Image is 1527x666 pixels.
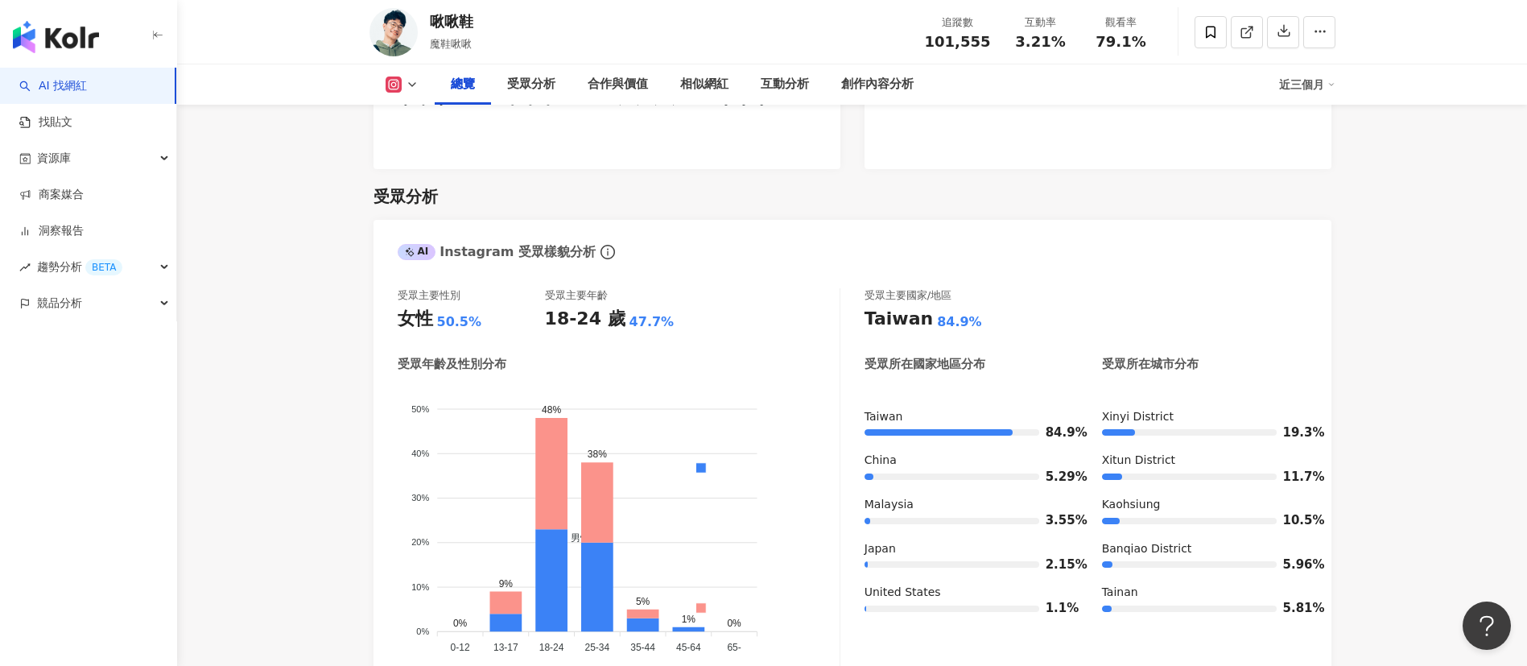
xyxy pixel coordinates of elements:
tspan: 13-17 [493,642,518,653]
tspan: 0% [416,627,429,636]
div: 受眾主要年齡 [545,288,608,303]
tspan: 40% [411,449,429,458]
div: BETA [85,259,122,275]
div: Taiwan [865,307,933,332]
div: 受眾所在城市分布 [1102,356,1199,373]
span: 79.1% [1096,34,1145,50]
tspan: 10% [411,582,429,592]
span: 11.7% [1283,471,1307,483]
span: 10.5% [1283,515,1307,527]
div: 互動率 [1010,14,1071,31]
div: Malaysia [865,497,1070,513]
tspan: 50% [411,403,429,413]
div: 創作內容分析 [841,75,914,94]
span: 3.55% [1046,515,1070,527]
span: 1.1% [1046,602,1070,614]
div: 受眾主要國家/地區 [865,288,951,303]
div: Xitun District [1102,453,1307,469]
div: 受眾所在國家地區分布 [865,356,985,373]
div: Instagram 受眾樣貌分析 [398,243,596,261]
div: AI [398,244,436,260]
span: rise [19,262,31,273]
span: 19.3% [1283,427,1307,439]
div: 相似網紅 [680,75,728,94]
tspan: 35-44 [630,642,655,653]
div: 47.7% [629,313,675,331]
div: 近三個月 [1279,72,1335,97]
tspan: 18-24 [539,642,563,653]
span: 男性 [559,532,590,544]
span: 競品分析 [37,285,82,321]
span: 3.21% [1015,34,1065,50]
div: 合作與價值 [588,75,648,94]
tspan: 30% [411,493,429,503]
div: Banqiao District [1102,541,1307,557]
tspan: 45-64 [676,642,701,653]
span: 5.29% [1046,471,1070,483]
span: 資源庫 [37,140,71,176]
div: 受眾分析 [373,185,438,208]
img: logo [13,21,99,53]
tspan: 25-34 [584,642,609,653]
span: info-circle [598,242,617,262]
iframe: Help Scout Beacon - Open [1463,602,1511,650]
div: 女性 [398,307,433,332]
div: 受眾年齡及性別分布 [398,356,506,373]
span: 101,555 [925,33,991,50]
a: 商案媒合 [19,187,84,203]
span: 魔鞋啾啾 [430,38,472,50]
div: 追蹤數 [925,14,991,31]
span: 5.96% [1283,559,1307,571]
div: 84.9% [937,313,982,331]
div: 觀看率 [1091,14,1152,31]
div: Taiwan [865,409,1070,425]
div: China [865,453,1070,469]
div: Japan [865,541,1070,557]
div: 受眾分析 [507,75,555,94]
div: Tainan [1102,585,1307,601]
div: Kaohsiung [1102,497,1307,513]
tspan: 0-12 [450,642,469,653]
a: searchAI 找網紅 [19,78,87,94]
tspan: 20% [411,537,429,547]
img: KOL Avatar [369,8,418,56]
span: 2.15% [1046,559,1070,571]
span: 84.9% [1046,427,1070,439]
span: 5.81% [1283,602,1307,614]
a: 洞察報告 [19,223,84,239]
div: 受眾主要性別 [398,288,460,303]
div: United States [865,585,1070,601]
div: 啾啾鞋 [430,11,473,31]
div: 18-24 歲 [545,307,625,332]
div: 總覽 [451,75,475,94]
div: Xinyi District [1102,409,1307,425]
div: 互動分析 [761,75,809,94]
tspan: 65- [727,642,741,653]
a: 找貼文 [19,114,72,130]
span: 趨勢分析 [37,249,122,285]
div: 50.5% [437,313,482,331]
